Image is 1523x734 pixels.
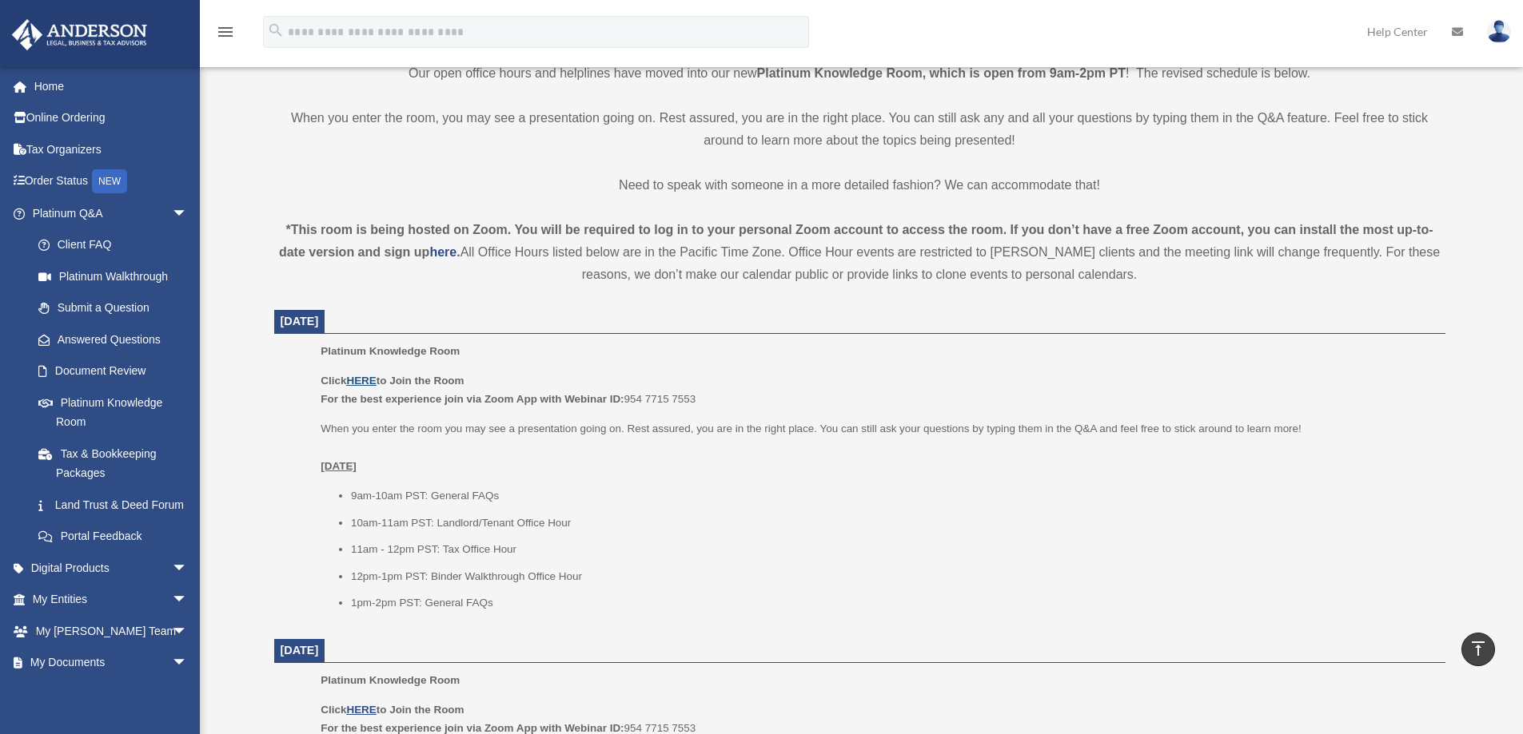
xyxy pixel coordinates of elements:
div: NEW [92,169,127,193]
span: arrow_drop_down [172,647,204,680]
li: 12pm-1pm PST: Binder Walkthrough Office Hour [351,567,1434,586]
li: 10am-11am PST: Landlord/Tenant Office Hour [351,514,1434,533]
a: Platinum Q&Aarrow_drop_down [11,197,212,229]
i: menu [216,22,235,42]
a: Submit a Question [22,292,212,324]
strong: *This room is being hosted on Zoom. You will be required to log in to your personal Zoom account ... [279,223,1433,259]
a: Digital Productsarrow_drop_down [11,552,212,584]
a: My Documentsarrow_drop_down [11,647,212,679]
a: HERE [346,704,376,716]
span: [DATE] [281,315,319,327]
b: For the best experience join via Zoom App with Webinar ID: [321,393,624,405]
img: Anderson Advisors Platinum Portal [7,19,152,50]
div: All Office Hours listed below are in the Pacific Time Zone. Office Hour events are restricted to ... [274,219,1445,286]
span: Platinum Knowledge Room [321,674,460,686]
a: Tax Organizers [11,133,212,165]
a: Portal Feedback [22,521,212,553]
p: When you enter the room you may see a presentation going on. Rest assured, you are in the right p... [321,419,1433,476]
p: Need to speak with someone in a more detailed fashion? We can accommodate that! [274,174,1445,196]
a: menu [216,28,235,42]
a: Land Trust & Deed Forum [22,489,212,521]
a: Platinum Knowledge Room [22,387,204,438]
span: arrow_drop_down [172,197,204,230]
p: When you enter the room, you may see a presentation going on. Rest assured, you are in the right ... [274,107,1445,152]
a: here [429,245,457,259]
span: arrow_drop_down [172,615,204,648]
i: vertical_align_top [1469,639,1488,658]
strong: . [457,245,460,259]
span: arrow_drop_down [172,584,204,617]
u: [DATE] [321,460,357,472]
i: search [267,22,285,39]
strong: Platinum Knowledge Room, which is open from 9am-2pm PT [757,66,1126,80]
b: Click to Join the Room [321,704,464,716]
li: 9am-10am PST: General FAQs [351,486,1434,506]
b: For the best experience join via Zoom App with Webinar ID: [321,722,624,734]
span: [DATE] [281,644,319,657]
a: HERE [346,375,376,387]
a: Platinum Walkthrough [22,260,212,292]
a: Home [11,70,212,102]
p: 954 7715 7553 [321,371,1433,409]
a: My [PERSON_NAME] Teamarrow_drop_down [11,615,212,647]
a: vertical_align_top [1461,633,1495,666]
a: Online Learningarrow_drop_down [11,678,212,710]
li: 11am - 12pm PST: Tax Office Hour [351,540,1434,559]
p: Our open office hours and helplines have moved into our new ! The revised schedule is below. [274,62,1445,85]
a: Tax & Bookkeeping Packages [22,438,212,489]
a: Document Review [22,355,212,387]
a: My Entitiesarrow_drop_down [11,584,212,616]
a: Client FAQ [22,229,212,261]
span: arrow_drop_down [172,678,204,711]
b: Click to Join the Room [321,375,464,387]
span: Platinum Knowledge Room [321,345,460,357]
a: Answered Questions [22,323,212,355]
li: 1pm-2pm PST: General FAQs [351,593,1434,613]
span: arrow_drop_down [172,552,204,585]
img: User Pic [1487,20,1511,43]
a: Order StatusNEW [11,165,212,198]
a: Online Ordering [11,102,212,134]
